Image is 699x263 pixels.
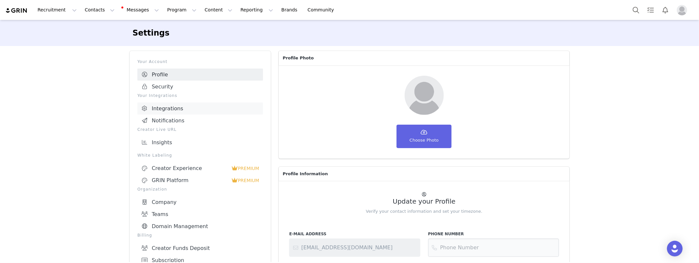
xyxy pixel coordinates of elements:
img: Your picture [405,76,444,115]
a: Integrations [137,102,263,115]
p: Your Account [137,59,263,65]
button: Content [201,3,236,17]
span: PREMIUM [238,178,259,183]
button: Recruitment [34,3,81,17]
a: GRIN Platform PREMIUM [137,174,263,186]
label: E-Mail Address [289,231,420,237]
span: Choose Photo [410,137,439,144]
a: Creator Funds Deposit [137,242,263,254]
a: Company [137,196,263,208]
span: Profile Photo [283,55,314,61]
img: grin logo [5,8,28,14]
label: Phone Number [428,231,559,237]
a: Creator Experience PREMIUM [137,162,263,174]
div: GRIN Platform [141,177,231,184]
p: Your Integrations [137,93,263,99]
button: Profile [673,5,694,15]
a: Profile [137,69,263,81]
a: Teams [137,208,263,220]
a: Community [304,3,341,17]
button: Notifications [658,3,673,17]
h2: Update your Profile [289,198,559,205]
p: Billing [137,232,263,238]
div: Creator Experience [141,165,231,172]
a: Notifications [137,115,263,127]
a: Brands [277,3,303,17]
input: Phone Number [428,239,559,257]
p: Verify your contact information and set your timezone. [289,208,559,215]
button: Program [163,3,200,17]
div: Open Intercom Messenger [667,241,683,256]
a: Insights [137,136,263,148]
p: Organization [137,186,263,192]
img: placeholder-profile.jpg [677,5,687,15]
a: Security [137,81,263,93]
span: Profile Information [283,171,328,177]
p: White Labeling [137,152,263,158]
p: Creator Live URL [137,127,263,132]
span: PREMIUM [238,166,259,171]
input: Contact support or your account administrator to change your email address [289,239,420,257]
button: Contacts [81,3,118,17]
a: Domain Management [137,220,263,232]
a: Tasks [644,3,658,17]
button: Search [629,3,643,17]
button: Messages [119,3,163,17]
button: Reporting [237,3,277,17]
